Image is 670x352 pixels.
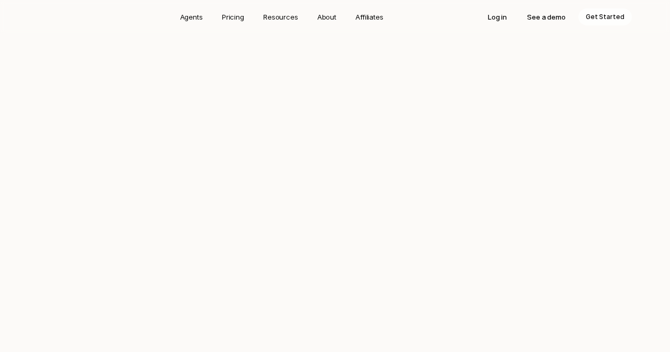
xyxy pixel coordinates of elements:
a: Get Started [578,8,632,25]
a: Agents [174,8,209,25]
p: Get Started [280,210,320,220]
p: About [317,12,336,22]
p: Get Started [586,12,624,22]
a: Resources [257,8,305,25]
p: Log in [488,12,507,22]
p: Pricing [222,12,244,22]
strong: entire Lead-to-Cash cycle [301,137,421,148]
a: About [311,8,343,25]
a: Log in [480,8,514,25]
h1: AI Agents for Physical Commodity Traders [102,64,568,123]
a: See a demo [520,8,573,25]
p: Resources [263,12,298,22]
p: See a demo [527,12,566,22]
p: Watch Demo [348,210,390,220]
p: Affiliates [355,12,383,22]
a: Watch Demo [338,205,399,224]
p: Agents [180,12,203,22]
strong: commodity traders [211,137,485,161]
a: Affiliates [349,8,390,25]
p: AI Agents to automate the for . From trade intelligence, demand forecasting, lead generation, lea... [187,136,484,191]
a: Get Started [271,205,330,224]
a: Pricing [216,8,251,25]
